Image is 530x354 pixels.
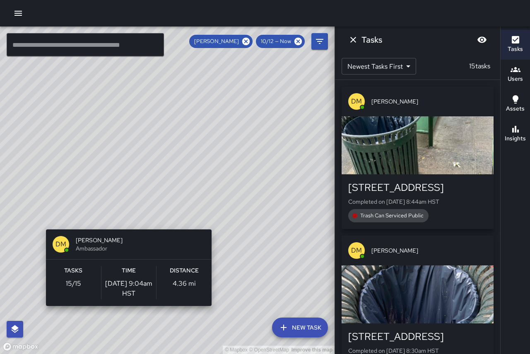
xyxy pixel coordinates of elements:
[311,33,328,50] button: Filters
[170,266,199,275] h6: Distance
[189,37,244,46] span: [PERSON_NAME]
[342,58,416,75] div: Newest Tasks First
[508,75,523,84] h6: Users
[76,244,205,253] span: Ambassador
[64,266,82,275] h6: Tasks
[122,266,136,275] h6: Time
[66,279,81,289] p: 15 / 15
[371,97,487,106] span: [PERSON_NAME]
[506,104,525,113] h6: Assets
[355,212,429,220] span: Trash Can Serviced Public
[501,30,530,60] button: Tasks
[501,119,530,149] button: Insights
[501,89,530,119] button: Assets
[342,87,494,229] button: DM[PERSON_NAME][STREET_ADDRESS]Completed on [DATE] 8:44am HSTTrash Can Serviced Public
[351,96,362,106] p: DM
[505,134,526,143] h6: Insights
[46,229,212,306] button: DM[PERSON_NAME]AmbassadorTasks15/15Time[DATE] 9:04am HSTDistance4.36 mi
[348,197,487,206] p: Completed on [DATE] 8:44am HST
[348,330,487,343] div: [STREET_ADDRESS]
[361,33,382,46] h6: Tasks
[272,318,328,337] button: New Task
[348,181,487,194] div: [STREET_ADDRESS]
[256,35,305,48] div: 10/12 — Now
[189,35,253,48] div: [PERSON_NAME]
[501,60,530,89] button: Users
[345,31,361,48] button: Dismiss
[351,246,362,255] p: DM
[256,37,296,46] span: 10/12 — Now
[508,45,523,54] h6: Tasks
[474,31,490,48] button: Blur
[371,246,487,255] span: [PERSON_NAME]
[76,236,205,244] span: [PERSON_NAME]
[101,279,157,299] p: [DATE] 9:04am HST
[55,239,66,249] p: DM
[173,279,196,289] p: 4.36 mi
[466,61,494,71] p: 15 tasks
